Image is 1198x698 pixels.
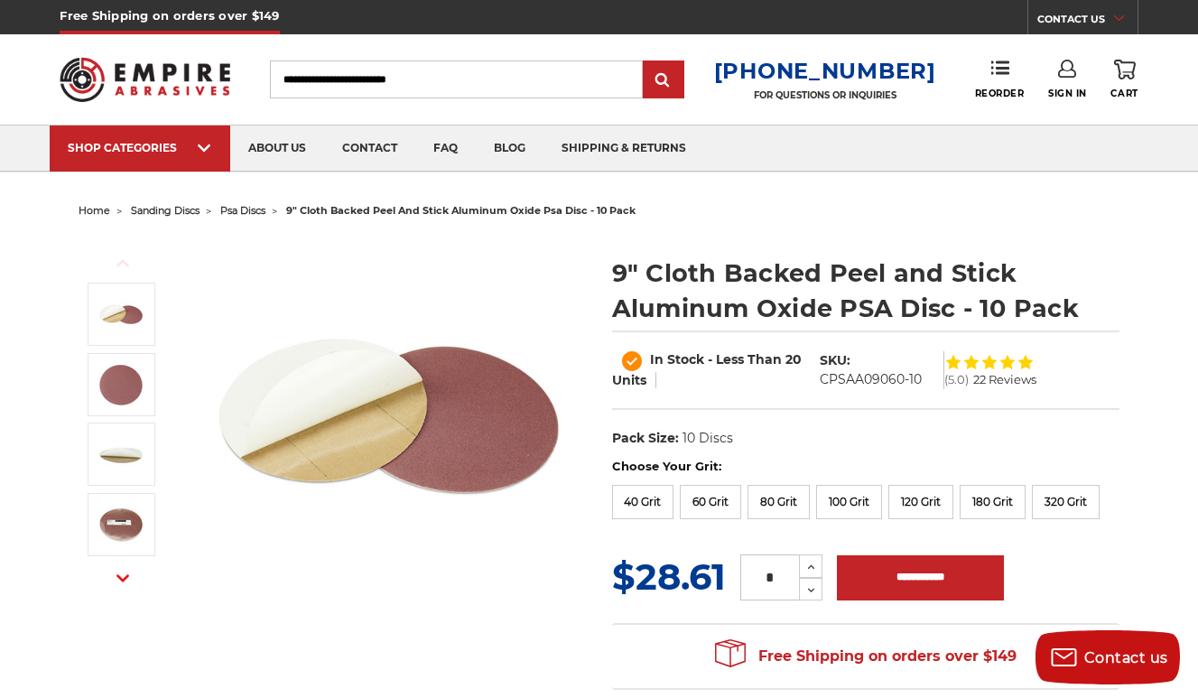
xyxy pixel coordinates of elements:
[714,89,936,101] p: FOR QUESTIONS OR INQUIRIES
[415,126,476,172] a: faq
[612,429,679,448] dt: Pack Size:
[612,256,1119,326] h1: 9" Cloth Backed Peel and Stick Aluminum Oxide PSA Disc - 10 Pack
[98,502,144,547] img: clothed backed AOX PSA - 10 Pack
[785,351,802,368] span: 20
[101,244,144,283] button: Previous
[60,46,230,113] img: Empire Abrasives
[975,88,1025,99] span: Reorder
[683,429,733,448] dd: 10 Discs
[79,204,110,217] a: home
[209,237,570,598] img: 9 inch Aluminum Oxide PSA Sanding Disc with Cloth Backing
[1110,60,1138,99] a: Cart
[230,126,324,172] a: about us
[715,638,1017,675] span: Free Shipping on orders over $149
[1037,9,1138,34] a: CONTACT US
[820,351,850,370] dt: SKU:
[324,126,415,172] a: contact
[612,372,646,388] span: Units
[98,292,144,337] img: 9 inch Aluminum Oxide PSA Sanding Disc with Cloth Backing
[101,559,144,598] button: Next
[1035,630,1180,684] button: Contact us
[476,126,543,172] a: blog
[220,204,265,217] a: psa discs
[645,62,682,98] input: Submit
[944,374,969,386] span: (5.0)
[68,141,212,154] div: SHOP CATEGORIES
[650,351,704,368] span: In Stock
[975,60,1025,98] a: Reorder
[286,204,636,217] span: 9" cloth backed peel and stick aluminum oxide psa disc - 10 pack
[98,362,144,407] img: peel and stick psa aluminum oxide disc
[1110,88,1138,99] span: Cart
[543,126,704,172] a: shipping & returns
[973,374,1036,386] span: 22 Reviews
[1084,649,1168,666] span: Contact us
[612,458,1119,476] label: Choose Your Grit:
[612,554,726,599] span: $28.61
[1048,88,1087,99] span: Sign In
[820,370,922,389] dd: CPSAA09060-10
[98,432,144,477] img: sticky backed sanding disc
[131,204,200,217] a: sanding discs
[708,351,782,368] span: - Less Than
[714,58,936,84] a: [PHONE_NUMBER]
